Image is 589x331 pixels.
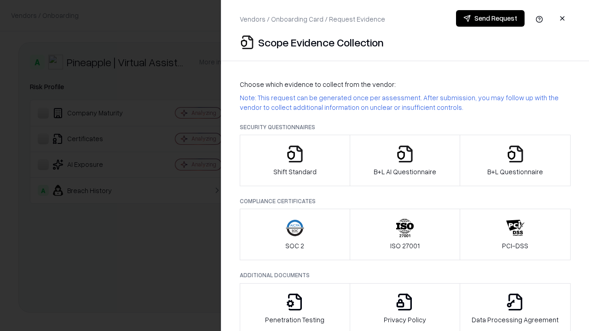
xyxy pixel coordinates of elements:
p: Security Questionnaires [240,123,571,131]
button: PCI-DSS [460,209,571,260]
button: Send Request [456,10,525,27]
p: Additional Documents [240,271,571,279]
p: PCI-DSS [502,241,528,251]
p: Penetration Testing [265,315,324,325]
button: B+L AI Questionnaire [350,135,461,186]
p: Vendors / Onboarding Card / Request Evidence [240,14,385,24]
p: B+L Questionnaire [487,167,543,177]
button: Shift Standard [240,135,350,186]
p: Scope Evidence Collection [258,35,384,50]
p: SOC 2 [285,241,304,251]
p: Note: This request can be generated once per assessment. After submission, you may follow up with... [240,93,571,112]
button: B+L Questionnaire [460,135,571,186]
p: Data Processing Agreement [472,315,559,325]
p: B+L AI Questionnaire [374,167,436,177]
p: ISO 27001 [390,241,420,251]
button: ISO 27001 [350,209,461,260]
p: Privacy Policy [384,315,426,325]
button: SOC 2 [240,209,350,260]
p: Choose which evidence to collect from the vendor: [240,80,571,89]
p: Shift Standard [273,167,317,177]
p: Compliance Certificates [240,197,571,205]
